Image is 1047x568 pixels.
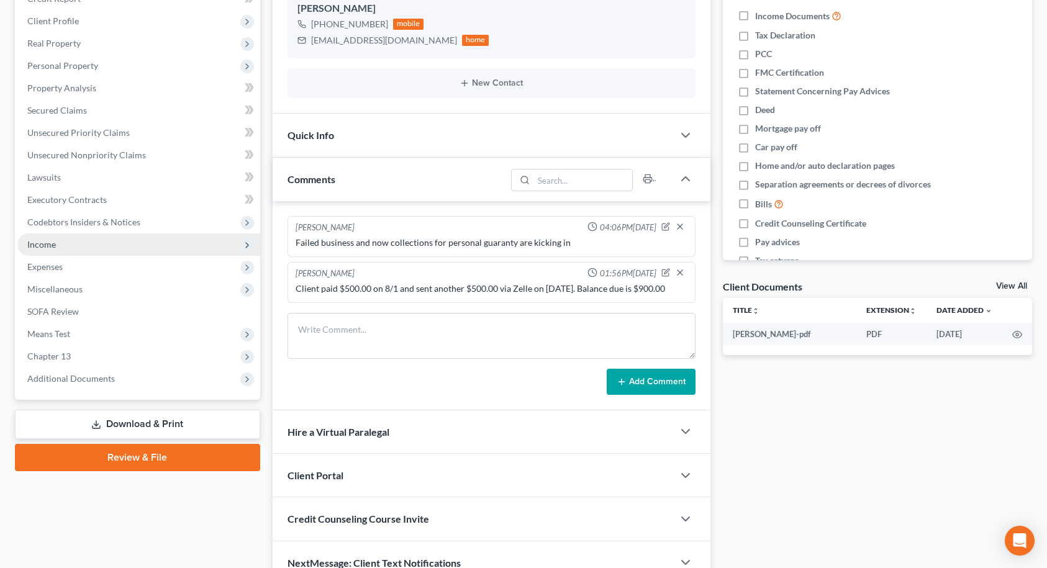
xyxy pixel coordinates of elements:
span: Miscellaneous [27,284,83,294]
span: Chapter 13 [27,351,71,361]
span: Real Property [27,38,81,48]
span: Tax returns [755,255,799,267]
a: Extensionunfold_more [866,305,917,315]
span: Codebtors Insiders & Notices [27,217,140,227]
span: 01:56PM[DATE] [600,268,656,279]
div: Failed business and now collections for personal guaranty are kicking in [296,237,687,249]
span: SOFA Review [27,306,79,317]
td: [DATE] [927,323,1002,345]
span: Unsecured Nonpriority Claims [27,150,146,160]
a: Date Added expand_more [936,305,992,315]
span: Secured Claims [27,105,87,115]
span: Comments [288,173,335,185]
a: Unsecured Priority Claims [17,122,260,144]
span: Lawsuits [27,172,61,183]
span: Mortgage pay off [755,122,821,135]
span: Additional Documents [27,373,115,384]
span: 04:06PM[DATE] [600,222,656,233]
div: [PERSON_NAME] [296,268,355,280]
a: Unsecured Nonpriority Claims [17,144,260,166]
span: Unsecured Priority Claims [27,127,130,138]
a: View All [996,282,1027,291]
span: Car pay off [755,141,797,153]
span: Quick Info [288,129,334,141]
a: Executory Contracts [17,189,260,211]
span: Credit Counseling Course Invite [288,513,429,525]
div: Open Intercom Messenger [1005,526,1035,556]
span: Income [27,239,56,250]
span: PCC [755,48,772,60]
div: home [462,35,489,46]
span: Client Portal [288,469,343,481]
span: Pay advices [755,236,800,248]
a: Property Analysis [17,77,260,99]
span: Expenses [27,261,63,272]
i: expand_more [985,307,992,315]
i: unfold_more [752,307,759,315]
td: [PERSON_NAME]-pdf [723,323,856,345]
span: Client Profile [27,16,79,26]
span: Deed [755,104,775,116]
span: Tax Declaration [755,29,815,42]
span: Executory Contracts [27,194,107,205]
button: New Contact [297,78,686,88]
span: Home and/or auto declaration pages [755,160,895,172]
span: FMC Certification [755,66,824,79]
div: Client paid $500.00 on 8/1 and sent another $500.00 via Zelle on [DATE]. Balance due is $900.00 [296,282,687,295]
i: unfold_more [909,307,917,315]
td: PDF [856,323,927,345]
a: Secured Claims [17,99,260,122]
a: Titleunfold_more [733,305,759,315]
span: Credit Counseling Certificate [755,217,866,230]
a: Review & File [15,444,260,471]
input: Search... [533,169,632,191]
a: Download & Print [15,410,260,439]
span: Hire a Virtual Paralegal [288,426,389,438]
div: [PERSON_NAME] [297,1,686,16]
button: Add Comment [607,369,696,395]
span: Property Analysis [27,83,96,93]
div: [PERSON_NAME] [296,222,355,234]
a: Lawsuits [17,166,260,189]
div: [EMAIL_ADDRESS][DOMAIN_NAME] [311,34,457,47]
div: mobile [393,19,424,30]
span: Means Test [27,328,70,339]
span: Personal Property [27,60,98,71]
span: Statement Concerning Pay Advices [755,85,890,97]
div: [PHONE_NUMBER] [311,18,388,30]
a: SOFA Review [17,300,260,323]
span: Bills [755,198,772,210]
div: Client Documents [723,280,802,293]
span: Separation agreements or decrees of divorces [755,178,931,191]
span: Income Documents [755,10,830,22]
